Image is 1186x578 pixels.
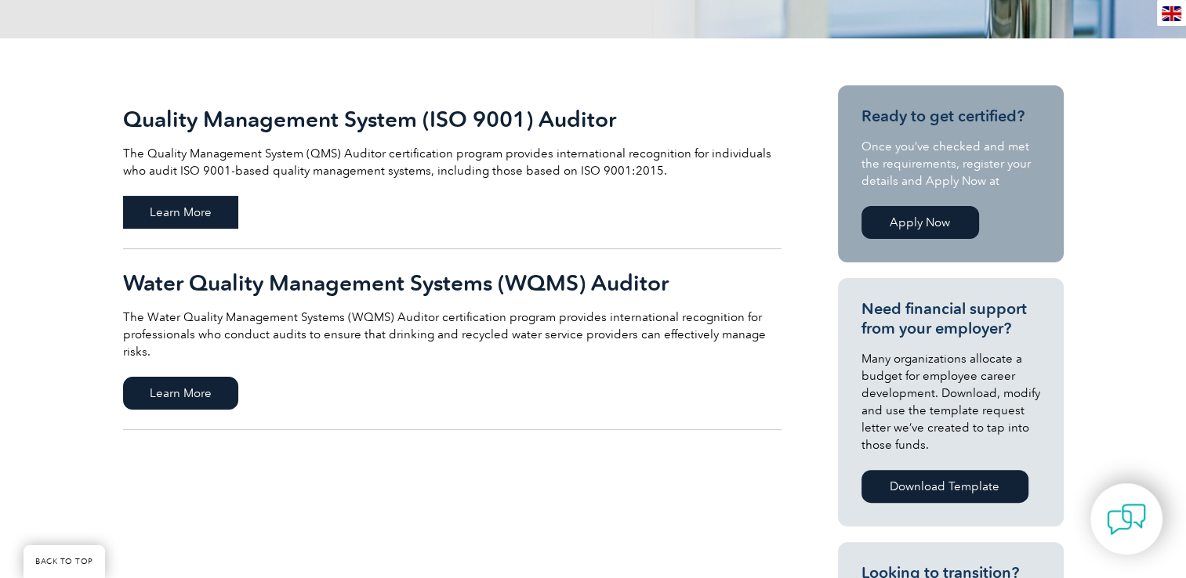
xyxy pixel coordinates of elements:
[861,350,1040,453] p: Many organizations allocate a budget for employee career development. Download, modify and use th...
[1107,500,1146,539] img: contact-chat.png
[861,107,1040,126] h3: Ready to get certified?
[861,470,1028,503] a: Download Template
[123,249,782,430] a: Water Quality Management Systems (WQMS) Auditor The Water Quality Management Systems (WQMS) Audit...
[861,138,1040,190] p: Once you’ve checked and met the requirements, register your details and Apply Now at
[123,196,238,229] span: Learn More
[1162,6,1181,21] img: en
[123,309,782,360] p: The Water Quality Management Systems (WQMS) Auditor certification program provides international ...
[123,270,782,295] h2: Water Quality Management Systems (WQMS) Auditor
[123,145,782,179] p: The Quality Management System (QMS) Auditor certification program provides international recognit...
[24,545,105,578] a: BACK TO TOP
[861,299,1040,338] h3: Need financial support from your employer?
[861,206,979,239] a: Apply Now
[123,377,238,410] span: Learn More
[123,107,782,132] h2: Quality Management System (ISO 9001) Auditor
[123,85,782,249] a: Quality Management System (ISO 9001) Auditor The Quality Management System (QMS) Auditor certific...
